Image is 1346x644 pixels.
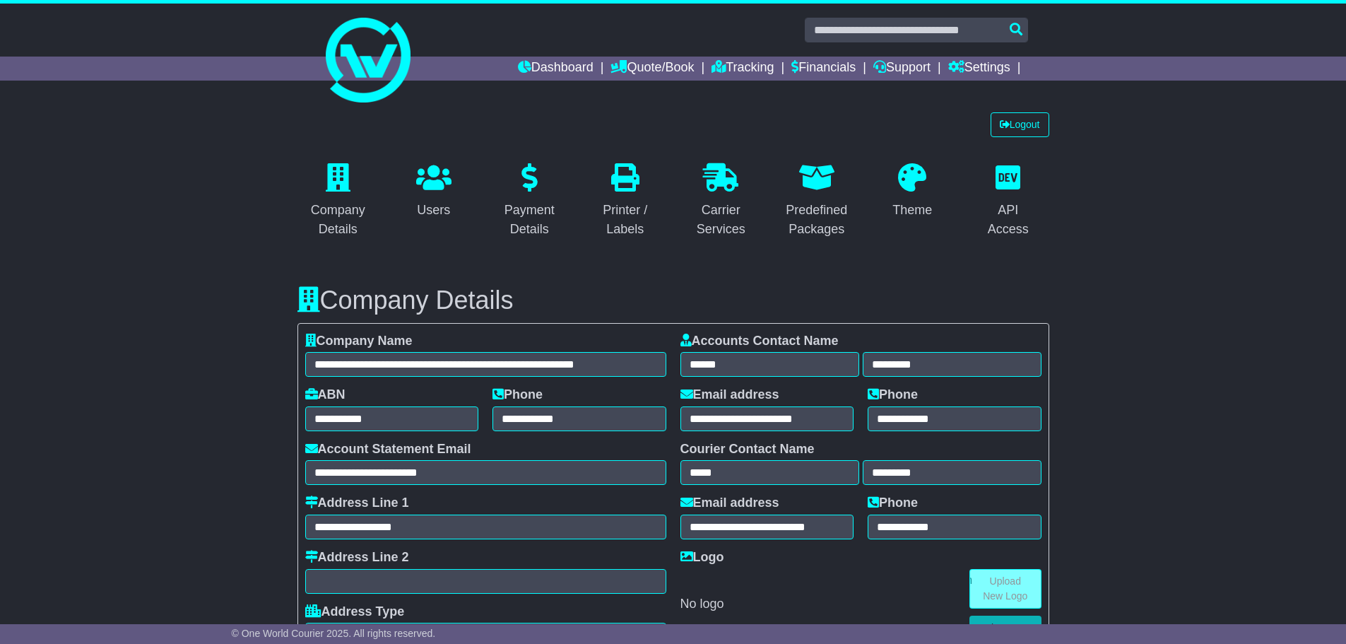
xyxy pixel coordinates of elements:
a: Financials [791,57,856,81]
label: Address Type [305,604,405,620]
label: Company Name [305,334,413,349]
a: Settings [948,57,1010,81]
a: Upload New Logo [969,569,1041,609]
span: No logo [680,597,724,611]
div: Payment Details [498,201,562,239]
div: Company Details [307,201,370,239]
span: © One World Courier 2025. All rights reserved. [232,628,436,639]
a: Payment Details [489,158,571,244]
a: Carrier Services [680,158,762,244]
a: Company Details [297,158,379,244]
a: Quote/Book [610,57,694,81]
label: Phone [868,496,918,511]
a: Tracking [712,57,774,81]
label: Email address [680,496,779,511]
div: API Access [976,201,1040,239]
h3: Company Details [297,286,1049,315]
div: Theme [892,201,932,220]
div: Carrier Services [690,201,753,239]
div: Printer / Labels [594,201,657,239]
label: Phone [868,387,918,403]
a: Users [407,158,461,225]
a: Predefined Packages [776,158,858,244]
a: Logout [991,112,1049,137]
label: Accounts Contact Name [680,334,839,349]
a: Theme [883,158,941,225]
label: ABN [305,387,346,403]
label: Courier Contact Name [680,442,815,457]
a: Support [873,57,931,81]
a: Printer / Labels [584,158,666,244]
a: API Access [967,158,1049,244]
label: Account Statement Email [305,442,471,457]
label: Logo [680,550,724,566]
div: Predefined Packages [785,201,849,239]
a: Dashboard [518,57,594,81]
div: Users [416,201,451,220]
label: Address Line 1 [305,496,409,511]
label: Phone [492,387,543,403]
label: Email address [680,387,779,403]
label: Address Line 2 [305,550,409,566]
